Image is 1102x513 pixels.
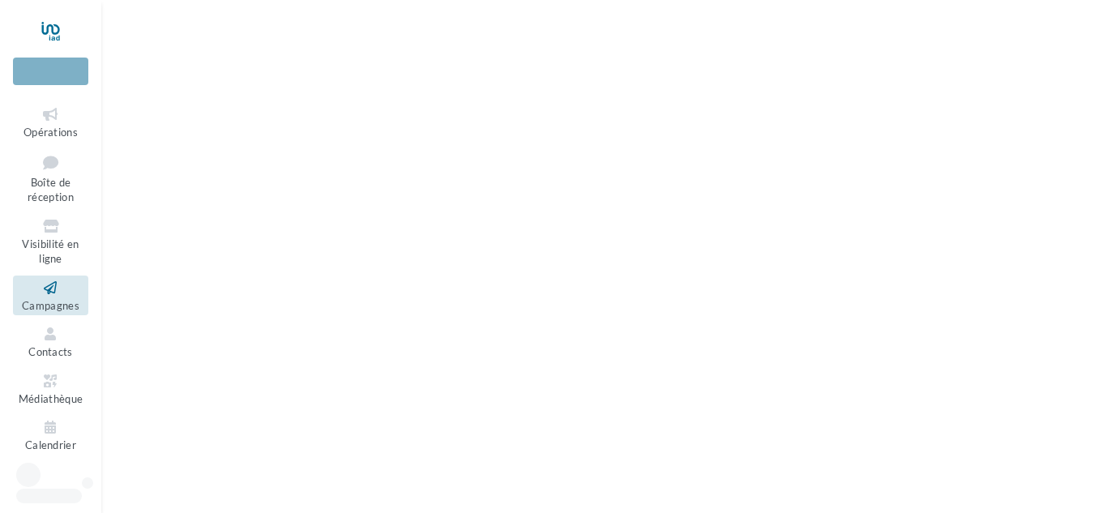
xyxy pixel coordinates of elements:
span: Boîte de réception [28,176,74,204]
a: Campagnes [13,276,88,315]
span: Médiathèque [19,392,83,405]
a: Contacts [13,322,88,361]
a: Calendrier [13,415,88,455]
div: Nouvelle campagne [13,58,88,85]
a: Visibilité en ligne [13,214,88,269]
span: Campagnes [22,299,79,312]
a: Médiathèque [13,369,88,408]
span: Visibilité en ligne [22,237,79,266]
a: Boîte de réception [13,148,88,207]
span: Calendrier [25,438,76,451]
span: Contacts [28,345,73,358]
a: Opérations [13,102,88,142]
span: Opérations [23,126,78,139]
